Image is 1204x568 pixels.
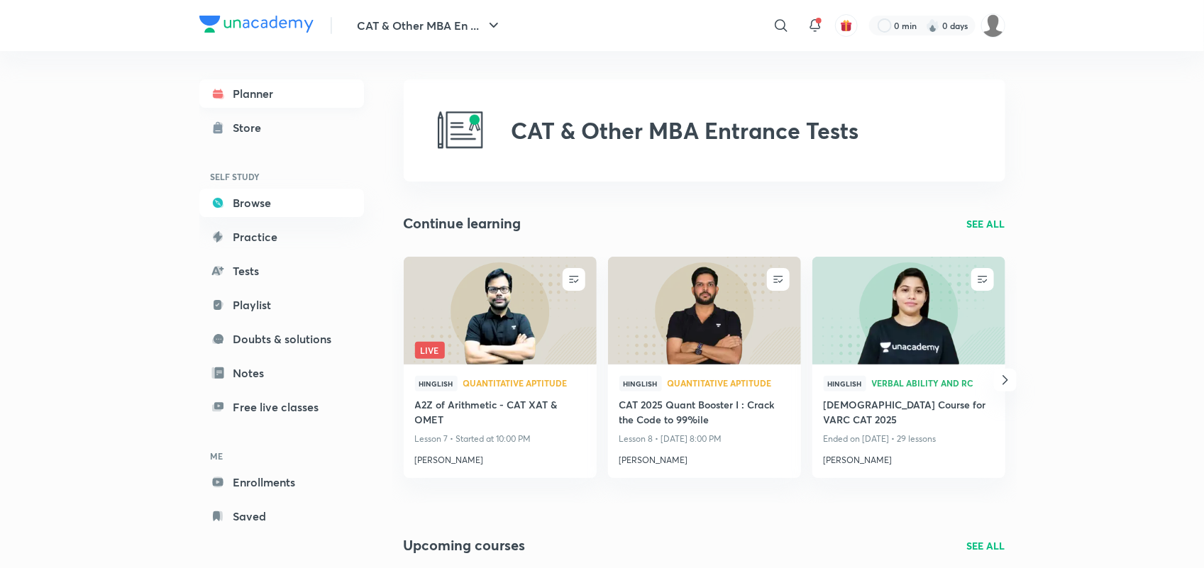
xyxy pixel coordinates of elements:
[810,255,1007,365] img: new-thumbnail
[835,14,858,37] button: avatar
[463,379,585,387] span: Quantitative Aptitude
[619,430,790,448] p: Lesson 8 • [DATE] 8:00 PM
[608,257,801,364] a: new-thumbnail
[199,393,364,421] a: Free live classes
[199,291,364,319] a: Playlist
[199,16,314,36] a: Company Logo
[415,448,585,467] a: [PERSON_NAME]
[199,165,364,189] h6: SELF STUDY
[199,468,364,496] a: Enrollments
[463,379,585,389] a: Quantitative Aptitude
[415,342,445,359] span: Live
[824,376,866,391] span: Hinglish
[967,538,1005,553] a: SEE ALL
[199,257,364,285] a: Tests
[824,397,994,430] a: [DEMOGRAPHIC_DATA] Course for VARC CAT 2025
[404,257,597,364] a: new-thumbnailLive
[199,79,364,108] a: Planner
[512,117,859,144] h2: CAT & Other MBA Entrance Tests
[199,502,364,530] a: Saved
[872,379,994,387] span: Verbal Ability and RC
[199,444,364,468] h6: ME
[926,18,940,33] img: streak
[349,11,511,40] button: CAT & Other MBA En ...
[981,13,1005,38] img: Coolm
[824,448,994,467] a: [PERSON_NAME]
[438,108,483,153] img: CAT & Other MBA Entrance Tests
[199,16,314,33] img: Company Logo
[199,223,364,251] a: Practice
[967,216,1005,231] a: SEE ALL
[840,19,853,32] img: avatar
[619,376,662,391] span: Hinglish
[812,257,1005,364] a: new-thumbnail
[199,359,364,387] a: Notes
[415,376,458,391] span: Hinglish
[404,213,521,234] h2: Continue learning
[619,448,790,467] a: [PERSON_NAME]
[199,189,364,217] a: Browse
[415,397,585,430] a: A2Z of Arithmetic - CAT XAT & OMET
[199,325,364,353] a: Doubts & solutions
[872,379,994,389] a: Verbal Ability and RC
[668,379,790,387] span: Quantitative Aptitude
[668,379,790,389] a: Quantitative Aptitude
[402,255,598,365] img: new-thumbnail
[824,430,994,448] p: Ended on [DATE] • 29 lessons
[404,535,526,556] h2: Upcoming courses
[415,430,585,448] p: Lesson 7 • Started at 10:00 PM
[619,397,790,430] a: CAT 2025 Quant Booster I : Crack the Code to 99%ile
[199,113,364,142] a: Store
[233,119,270,136] div: Store
[606,255,802,365] img: new-thumbnail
